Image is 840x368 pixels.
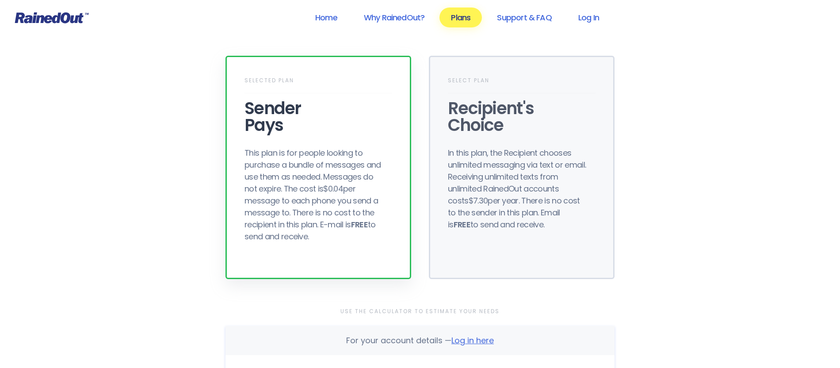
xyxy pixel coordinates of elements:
div: Selected PlanSenderPaysThis plan is for people looking to purchase a bundle of messages and use t... [225,56,411,279]
div: Recipient's Choice [448,100,596,134]
b: FREE [454,219,470,230]
div: Select PlanRecipient'sChoiceIn this plan, the Recipient chooses unlimited messaging via text or e... [429,56,615,279]
div: In this plan, the Recipient chooses unlimited messaging via text or email. Receiving unlimited te... [448,147,589,230]
div: This plan is for people looking to purchase a bundle of messages and use them as needed. Messages... [244,147,386,242]
a: Why RainedOut? [352,8,436,27]
a: Log In [567,8,611,27]
div: For your account details — [346,335,494,346]
a: Plans [439,8,482,27]
a: Support & FAQ [485,8,563,27]
a: Home [304,8,349,27]
div: Select Plan [448,75,596,93]
div: Sender Pays [244,100,392,134]
span: Log in here [451,335,494,346]
b: FREE [351,219,368,230]
div: Use the Calculator to Estimate Your Needs [225,306,615,317]
div: Selected Plan [244,75,392,93]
